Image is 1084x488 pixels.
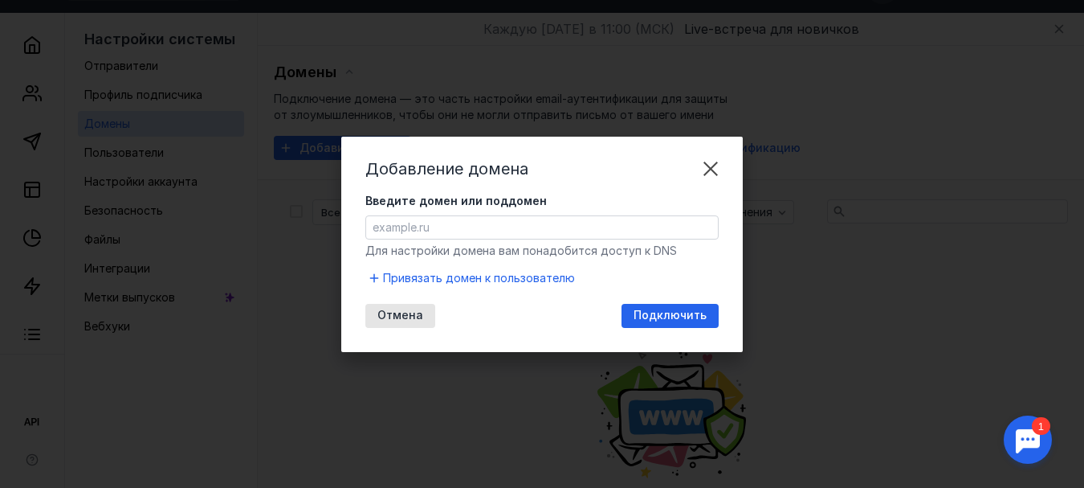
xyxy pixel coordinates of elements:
[365,304,435,328] button: Отмена
[36,10,55,27] div: 1
[383,270,575,286] span: Привязать домен к пользователю
[366,216,718,239] input: example.ru
[621,304,719,328] button: Подключить
[365,193,547,209] span: Введите домен или поддомен
[634,309,707,322] span: Подключить
[365,244,677,257] span: Для настройки домена вам понадобится доступ к DNS
[365,159,528,178] span: Добавление домена
[365,269,581,288] button: Привязать домен к пользователю
[377,309,423,322] span: Отмена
